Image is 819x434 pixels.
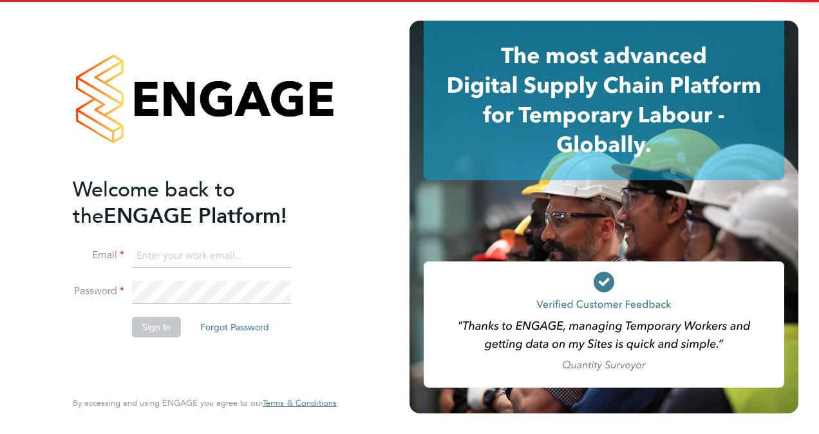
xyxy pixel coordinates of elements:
[132,317,181,337] button: Sign In
[263,397,337,408] span: Terms & Conditions
[73,177,235,229] span: Welcome back to the
[73,285,124,298] label: Password
[73,397,337,408] span: By accessing and using ENGAGE you agree to our
[263,398,337,408] a: Terms & Conditions
[73,249,124,262] label: Email
[190,317,279,337] button: Forgot Password
[73,176,324,229] h2: ENGAGE Platform!
[132,245,291,268] input: Enter your work email...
